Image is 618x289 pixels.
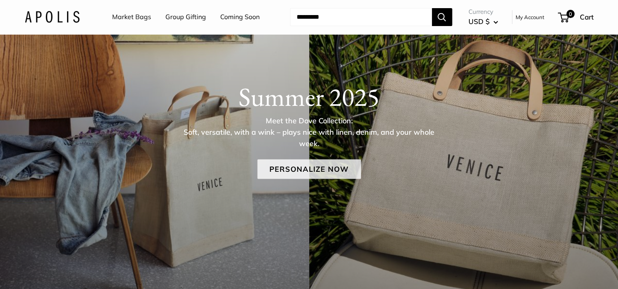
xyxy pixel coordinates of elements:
[559,11,594,24] a: 0 Cart
[220,11,260,23] a: Coming Soon
[290,8,432,26] input: Search...
[177,115,441,149] p: Meet the Dove Collection: Soft, versatile, with a wink – plays nice with linen, denim, and your w...
[257,159,361,179] a: Personalize Now
[566,10,574,18] span: 0
[468,6,498,18] span: Currency
[112,11,151,23] a: Market Bags
[25,11,80,23] img: Apolis
[165,11,206,23] a: Group Gifting
[468,17,490,26] span: USD $
[468,15,498,28] button: USD $
[25,81,594,112] h1: Summer 2025
[580,13,594,21] span: Cart
[432,8,452,26] button: Search
[516,12,544,22] a: My Account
